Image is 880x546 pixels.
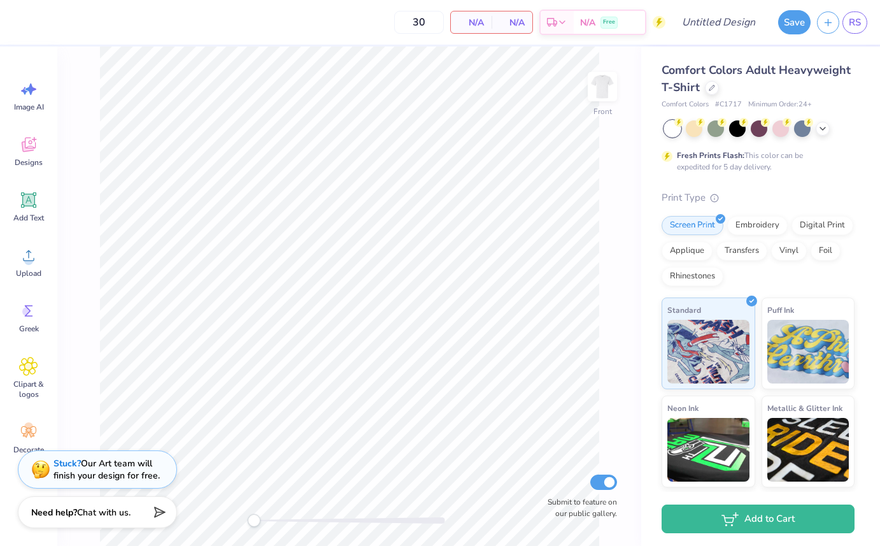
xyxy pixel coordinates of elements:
img: Neon Ink [667,418,749,482]
span: Free [603,18,615,27]
span: RS [849,15,861,30]
div: Vinyl [771,241,807,261]
img: Metallic & Glitter Ink [767,418,849,482]
div: This color can be expedited for 5 day delivery. [677,150,834,173]
span: Clipart & logos [8,379,50,399]
span: Greek [19,324,39,334]
a: RS [842,11,867,34]
strong: Need help? [31,506,77,519]
span: N/A [458,16,484,29]
span: Add Text [13,213,44,223]
div: Screen Print [662,216,723,235]
label: Submit to feature on our public gallery. [541,496,617,519]
span: Designs [15,157,43,168]
button: Save [778,10,811,34]
div: Our Art team will finish your design for free. [53,457,160,482]
div: Transfers [716,241,767,261]
span: Standard [667,303,701,317]
div: Front [593,106,612,117]
div: Foil [811,241,841,261]
span: Decorate [13,445,44,455]
input: Untitled Design [672,10,765,35]
div: Digital Print [791,216,853,235]
span: # C1717 [715,99,742,110]
img: Front [590,74,615,99]
span: N/A [580,16,595,29]
strong: Fresh Prints Flash: [677,150,744,161]
span: Comfort Colors [662,99,709,110]
span: Image AI [14,102,44,112]
span: Neon Ink [667,401,699,415]
div: Print Type [662,190,855,205]
div: Embroidery [727,216,788,235]
span: Chat with us. [77,506,131,519]
span: Upload [16,268,41,278]
button: Add to Cart [662,505,855,533]
span: Comfort Colors Adult Heavyweight T-Shirt [662,62,851,95]
img: Puff Ink [767,320,849,384]
span: Metallic & Glitter Ink [767,401,842,415]
img: Standard [667,320,749,384]
span: N/A [499,16,525,29]
strong: Stuck? [53,457,81,470]
span: Minimum Order: 24 + [748,99,812,110]
span: Puff Ink [767,303,794,317]
div: Applique [662,241,713,261]
div: Accessibility label [248,514,260,527]
input: – – [394,11,444,34]
div: Rhinestones [662,267,723,286]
